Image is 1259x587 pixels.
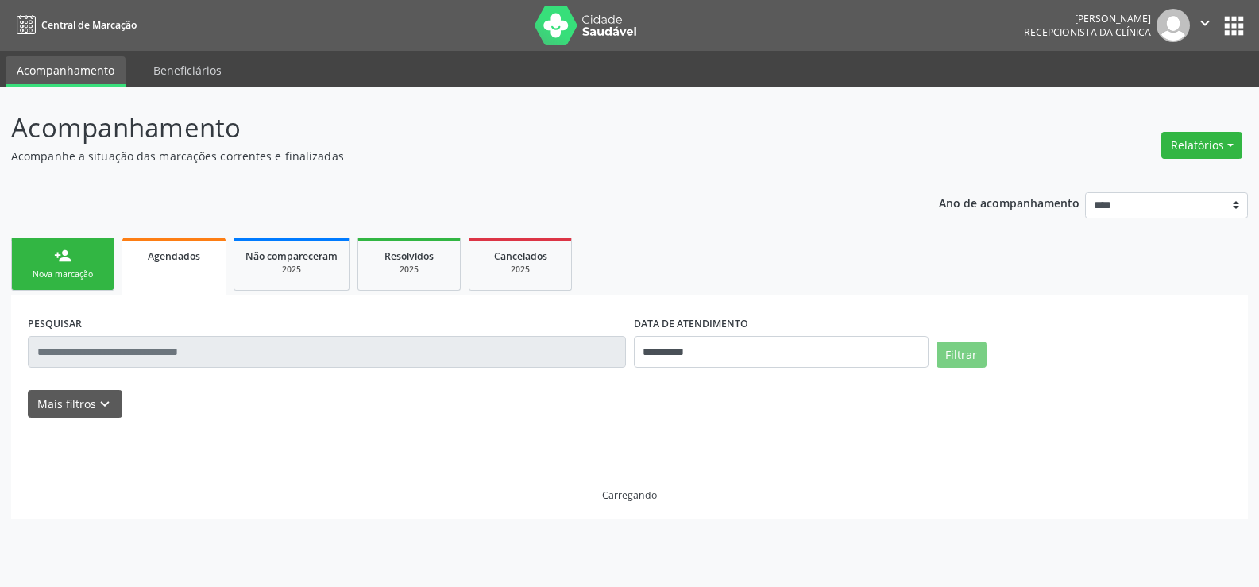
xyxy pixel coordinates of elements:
[384,249,434,263] span: Resolvidos
[54,247,71,265] div: person_add
[602,489,657,502] div: Carregando
[369,264,449,276] div: 2025
[1190,9,1220,42] button: 
[11,12,137,38] a: Central de Marcação
[1024,12,1151,25] div: [PERSON_NAME]
[1220,12,1248,40] button: apps
[41,18,137,32] span: Central de Marcação
[142,56,233,84] a: Beneficiários
[28,390,122,418] button: Mais filtroskeyboard_arrow_down
[96,396,114,413] i: keyboard_arrow_down
[245,249,338,263] span: Não compareceram
[23,268,102,280] div: Nova marcação
[11,148,877,164] p: Acompanhe a situação das marcações correntes e finalizadas
[1157,9,1190,42] img: img
[937,342,987,369] button: Filtrar
[1161,132,1242,159] button: Relatórios
[1196,14,1214,32] i: 
[6,56,126,87] a: Acompanhamento
[11,108,877,148] p: Acompanhamento
[245,264,338,276] div: 2025
[148,249,200,263] span: Agendados
[28,311,82,336] label: PESQUISAR
[494,249,547,263] span: Cancelados
[939,192,1079,212] p: Ano de acompanhamento
[1024,25,1151,39] span: Recepcionista da clínica
[481,264,560,276] div: 2025
[634,311,748,336] label: DATA DE ATENDIMENTO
